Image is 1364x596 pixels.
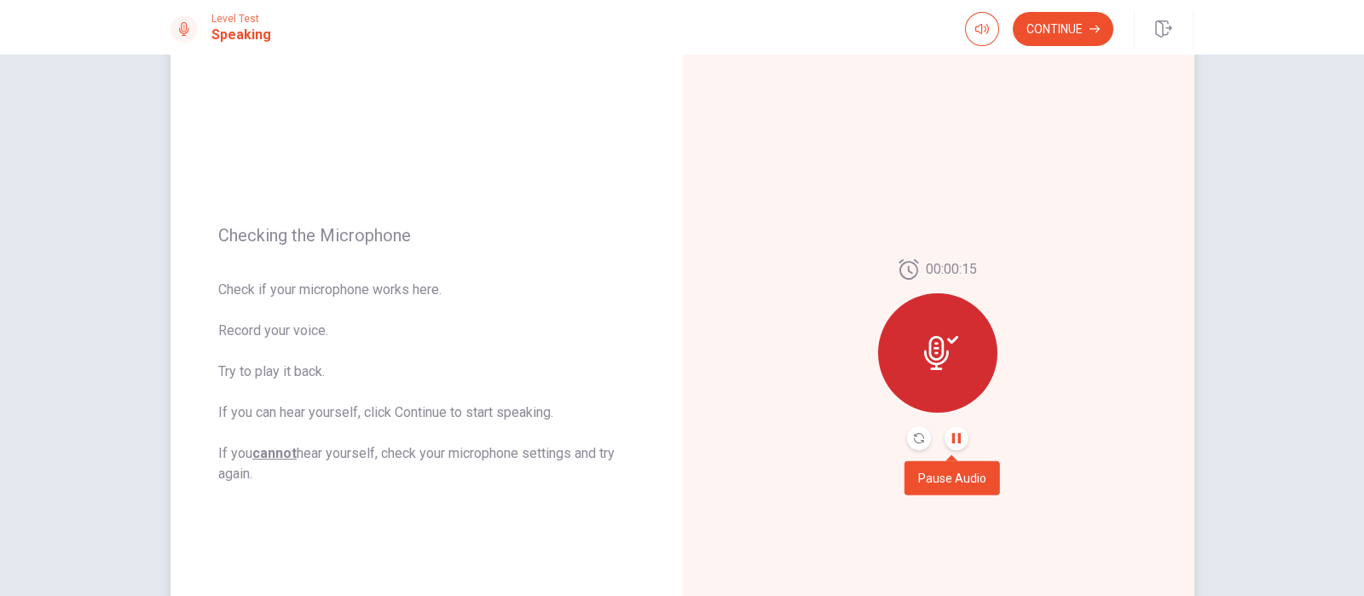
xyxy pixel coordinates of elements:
button: Record Again [907,426,931,450]
span: Check if your microphone works here. Record your voice. Try to play it back. If you can hear your... [218,280,634,484]
span: Checking the Microphone [218,225,634,246]
span: Level Test [211,13,271,25]
u: cannot [252,445,297,461]
div: Pause Audio [905,461,1000,495]
span: 00:00:15 [926,259,977,280]
button: Continue [1013,12,1113,46]
h1: Speaking [211,25,271,45]
button: Pause Audio [945,426,968,450]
